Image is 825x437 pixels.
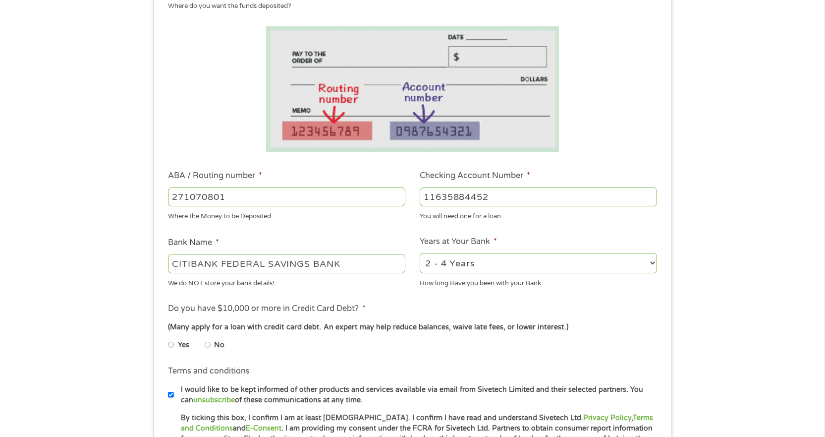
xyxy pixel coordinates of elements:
input: 345634636 [420,187,657,206]
label: Checking Account Number [420,171,530,181]
label: ABA / Routing number [168,171,262,181]
input: 263177916 [168,187,405,206]
label: Yes [178,340,189,351]
label: Bank Name [168,238,219,248]
a: Privacy Policy [583,414,631,422]
label: No [214,340,224,351]
img: Routing number location [266,26,559,152]
label: Years at Your Bank [420,237,497,247]
label: I would like to be kept informed of other products and services available via email from Sivetech... [174,384,660,406]
label: Do you have $10,000 or more in Credit Card Debt? [168,304,366,314]
div: How long Have you been with your Bank [420,275,657,288]
label: Terms and conditions [168,366,250,376]
a: E-Consent [246,424,281,433]
a: unsubscribe [193,396,235,404]
div: (Many apply for a loan with credit card debt. An expert may help reduce balances, waive late fees... [168,322,657,333]
div: Where do you want the funds deposited? [168,1,650,11]
a: Terms and Conditions [181,414,653,433]
div: You will need one for a loan. [420,208,657,222]
div: Where the Money to be Deposited [168,208,405,222]
div: We do NOT store your bank details! [168,275,405,288]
